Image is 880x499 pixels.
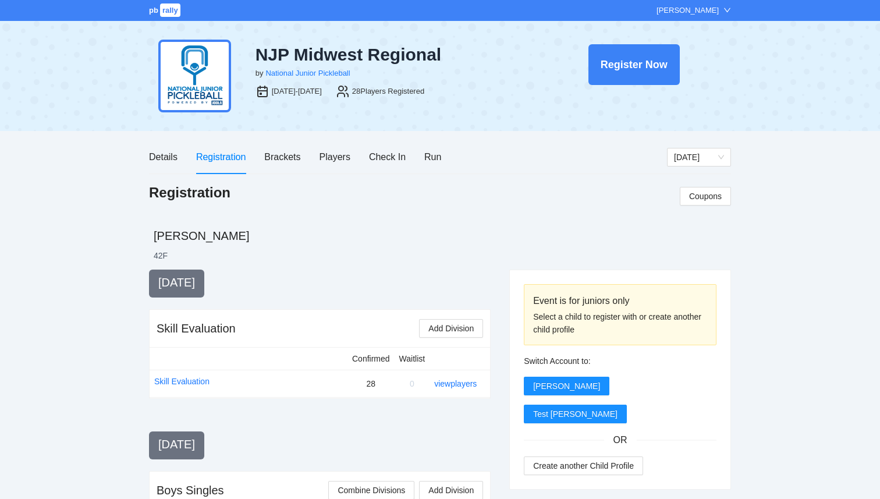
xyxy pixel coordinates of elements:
[524,405,627,423] button: Test [PERSON_NAME]
[196,150,246,164] div: Registration
[158,40,231,112] img: njp-logo2.png
[674,148,724,166] span: Thursday
[657,5,719,16] div: [PERSON_NAME]
[157,482,224,498] div: Boys Singles
[272,86,322,97] div: [DATE]-[DATE]
[157,320,236,337] div: Skill Evaluation
[533,310,707,336] div: Select a child to register with or create another child profile
[352,352,390,365] div: Confirmed
[154,228,731,244] h2: [PERSON_NAME]
[533,380,600,392] span: [PERSON_NAME]
[533,459,634,472] span: Create another Child Profile
[533,293,707,308] div: Event is for juniors only
[419,319,483,338] button: Add Division
[428,322,474,335] span: Add Division
[428,484,474,497] span: Add Division
[264,150,300,164] div: Brackets
[338,484,405,497] span: Combine Divisions
[369,150,406,164] div: Check In
[158,276,195,289] span: [DATE]
[434,379,477,388] a: view players
[320,150,350,164] div: Players
[424,150,441,164] div: Run
[723,6,731,14] span: down
[149,6,158,15] span: pb
[524,355,716,367] div: Switch Account to:
[352,86,424,97] div: 28 Players Registered
[256,44,528,65] div: NJP Midwest Regional
[399,352,425,365] div: Waitlist
[410,379,414,388] span: 0
[160,3,180,17] span: rally
[524,377,609,395] button: [PERSON_NAME]
[149,183,230,202] h1: Registration
[154,375,210,388] a: Skill Evaluation
[265,69,350,77] a: National Junior Pickleball
[149,6,182,15] a: pbrally
[680,187,731,206] button: Coupons
[154,250,168,261] li: 42 F
[689,190,722,203] span: Coupons
[533,408,618,420] span: Test [PERSON_NAME]
[149,150,178,164] div: Details
[256,68,264,79] div: by
[604,433,637,447] span: OR
[524,456,643,475] button: Create another Child Profile
[588,44,680,85] button: Register Now
[158,438,195,451] span: [DATE]
[347,370,395,397] td: 28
